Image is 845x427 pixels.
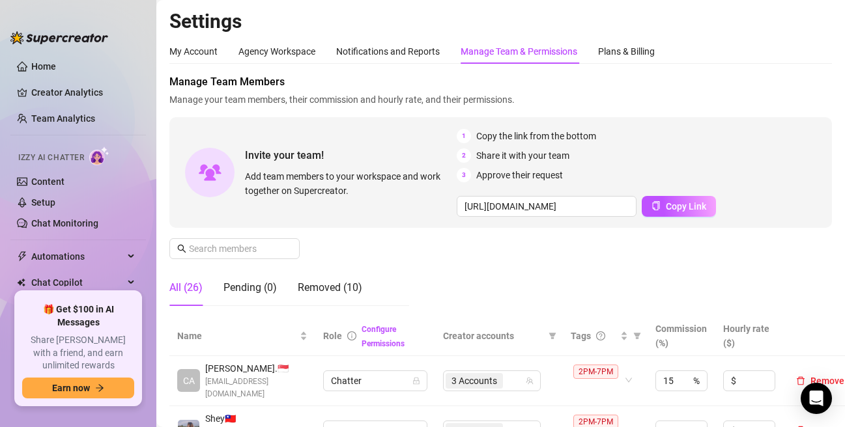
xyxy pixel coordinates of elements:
span: Copy Link [666,201,706,212]
h2: Settings [169,9,832,34]
button: Copy Link [642,196,716,217]
div: All (26) [169,280,203,296]
span: Chatter [331,371,420,391]
span: info-circle [347,331,356,340]
div: Removed (10) [298,280,362,296]
span: Approve their request [476,168,563,182]
span: Chat Copilot [31,272,124,293]
a: Team Analytics [31,113,95,124]
span: filter [546,326,559,346]
span: Name [177,329,297,343]
span: [EMAIL_ADDRESS][DOMAIN_NAME] [205,376,308,400]
img: AI Chatter [89,146,109,165]
span: Share it with your team [476,148,569,163]
button: Earn nowarrow-right [22,378,134,398]
span: 🎁 Get $100 in AI Messages [22,303,134,329]
span: 3 Accounts [451,374,497,388]
span: Invite your team! [245,147,457,163]
span: Shey 🇹🇼 [205,411,308,426]
span: filter [549,332,556,340]
input: Search members [189,241,281,256]
div: Plans & Billing [598,44,655,59]
div: Manage Team & Permissions [461,44,577,59]
span: filter [633,332,641,340]
span: CA [183,374,195,388]
span: Add team members to your workspace and work together on Supercreator. [245,169,451,198]
span: 1 [457,129,471,143]
span: Role [323,331,342,341]
span: delete [796,376,805,385]
div: My Account [169,44,218,59]
span: lock [412,377,420,385]
a: Configure Permissions [362,325,405,348]
img: logo-BBDzfeDw.svg [10,31,108,44]
a: Content [31,176,64,187]
span: Manage your team members, their commission and hourly rate, and their permissions. [169,92,832,107]
th: Commission (%) [648,316,715,356]
span: Share [PERSON_NAME] with a friend, and earn unlimited rewards [22,334,134,372]
span: 3 Accounts [446,373,503,389]
span: team [526,377,534,385]
th: Hourly rate ($) [715,316,783,356]
span: Manage Team Members [169,74,832,90]
span: 2 [457,148,471,163]
div: Open Intercom Messenger [801,383,832,414]
span: [PERSON_NAME]. 🇸🇬 [205,361,308,376]
a: Creator Analytics [31,82,136,103]
span: copy [652,201,661,210]
div: Agency Workspace [238,44,315,59]
span: Creator accounts [443,329,543,343]
span: arrow-right [95,383,104,393]
div: Pending (0) [223,280,277,296]
span: 3 [457,168,471,182]
th: Name [169,316,315,356]
span: Tags [571,329,591,343]
span: question-circle [596,331,605,340]
a: Chat Monitoring [31,218,98,228]
img: Chat Copilot [17,278,25,287]
span: Automations [31,246,124,267]
span: Remove [810,376,844,386]
a: Setup [31,197,55,208]
span: thunderbolt [17,251,27,262]
span: search [177,244,186,253]
span: Earn now [52,383,90,393]
span: Copy the link from the bottom [476,129,596,143]
span: filter [631,326,644,346]
a: Home [31,61,56,72]
span: 2PM-7PM [573,365,618,379]
span: Izzy AI Chatter [18,152,84,164]
div: Notifications and Reports [336,44,440,59]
